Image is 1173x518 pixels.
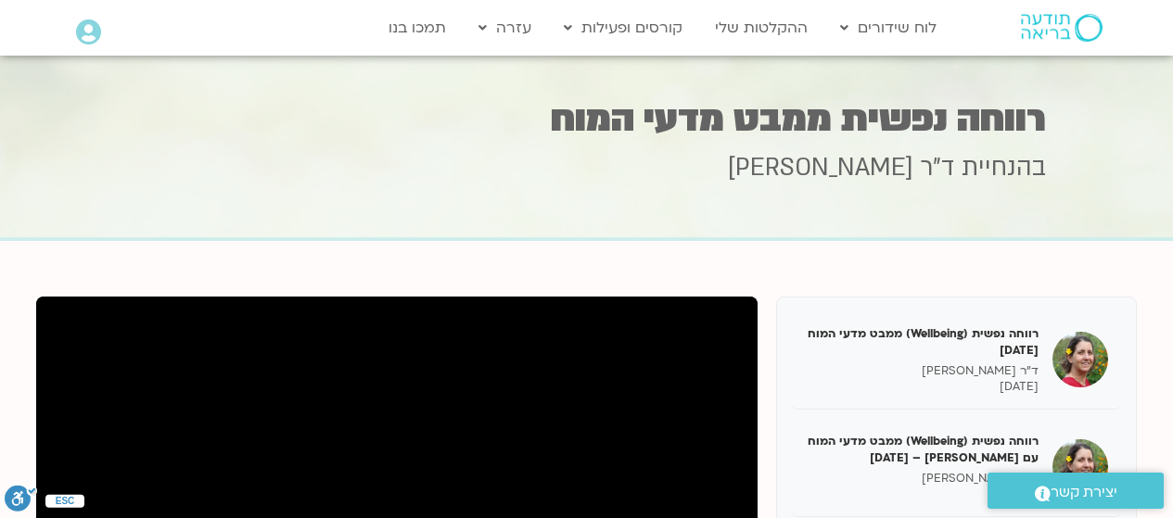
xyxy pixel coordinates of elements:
[555,10,692,45] a: קורסים ופעילות
[805,471,1039,486] p: ד"ר [PERSON_NAME]
[988,473,1164,509] a: יצירת קשר
[706,10,817,45] a: ההקלטות שלי
[805,486,1039,502] p: [DATE]
[128,101,1046,137] h1: רווחה נפשית ממבט מדעי המוח
[1021,14,1103,42] img: תודעה בריאה
[469,10,541,45] a: עזרה
[805,325,1039,359] h5: רווחה נפשית (Wellbeing) ממבט מדעי המוח [DATE]
[1052,332,1108,387] img: רווחה נפשית (Wellbeing) ממבט מדעי המוח 31/01/25
[1051,480,1117,505] span: יצירת קשר
[962,151,1046,184] span: בהנחיית
[379,10,455,45] a: תמכו בנו
[805,379,1039,395] p: [DATE]
[805,363,1039,379] p: ד"ר [PERSON_NAME]
[1052,439,1108,495] img: רווחה נפשית (Wellbeing) ממבט מדעי המוח עם נועה אלבלדה – 07/02/25
[831,10,946,45] a: לוח שידורים
[805,433,1039,466] h5: רווחה נפשית (Wellbeing) ממבט מדעי המוח עם [PERSON_NAME] – [DATE]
